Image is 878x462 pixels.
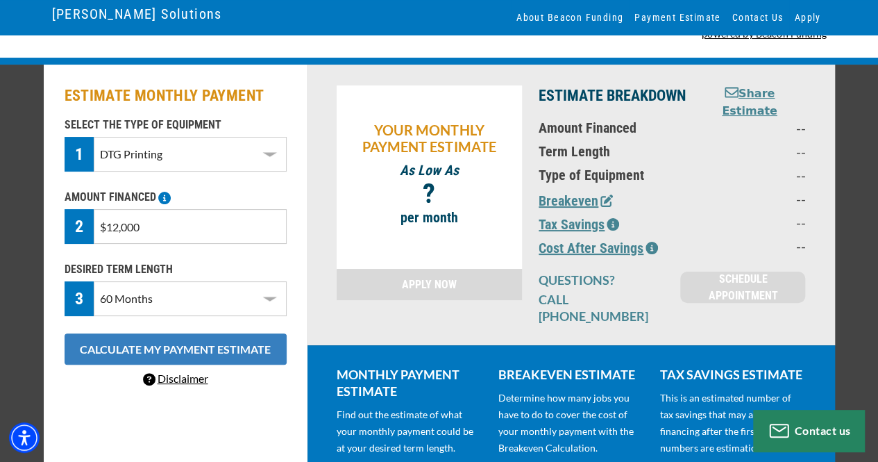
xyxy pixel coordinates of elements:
button: Contact us [753,410,864,452]
p: -- [704,190,805,207]
p: Term Length [539,143,687,160]
h2: ESTIMATE MONTHLY PAYMENT [65,85,287,106]
a: SCHEDULE APPOINTMENT [680,272,805,303]
p: ? [344,185,516,202]
p: per month [344,209,516,226]
p: BREAKEVEN ESTIMATE [498,366,643,383]
div: 3 [65,281,94,316]
button: CALCULATE MY PAYMENT ESTIMATE [65,333,287,365]
p: AMOUNT FINANCED [65,189,287,206]
p: This is an estimated number of tax savings that may apply to your financing after the first year.... [660,390,805,456]
p: MONTHLY PAYMENT ESTIMATE [337,366,482,399]
p: DESIRED TERM LENGTH [65,261,287,278]
p: Determine how many jobs you have to do to cover the cost of your monthly payment with the Breakev... [498,390,643,456]
p: SELECT THE TYPE OF EQUIPMENT [65,117,287,133]
a: APPLY NOW [337,269,523,300]
button: Breakeven [539,190,613,211]
p: Find out the estimate of what your monthly payment could be at your desired term length. [337,406,482,456]
a: Disclaimer [143,372,208,385]
p: YOUR MONTHLY PAYMENT ESTIMATE [344,122,516,155]
p: -- [704,167,805,183]
div: 2 [65,209,94,244]
p: QUESTIONS? [539,272,664,288]
p: TAX SAVINGS ESTIMATE [660,366,805,383]
button: Share Estimate [704,85,795,119]
p: -- [704,119,805,136]
span: Contact us [795,424,851,437]
p: CALL [PHONE_NUMBER] [539,291,664,324]
p: ESTIMATE BREAKDOWN [539,85,687,106]
button: Tax Savings [539,214,619,235]
div: 1 [65,137,94,172]
p: As Low As [344,162,516,179]
p: Amount Financed [539,119,687,136]
div: Accessibility Menu [9,422,40,453]
p: -- [704,238,805,254]
input: $ [94,209,286,244]
a: [PERSON_NAME] Solutions [52,2,222,26]
p: Type of Equipment [539,167,687,183]
p: -- [704,143,805,160]
button: Cost After Savings [539,238,658,258]
p: -- [704,214,805,231]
